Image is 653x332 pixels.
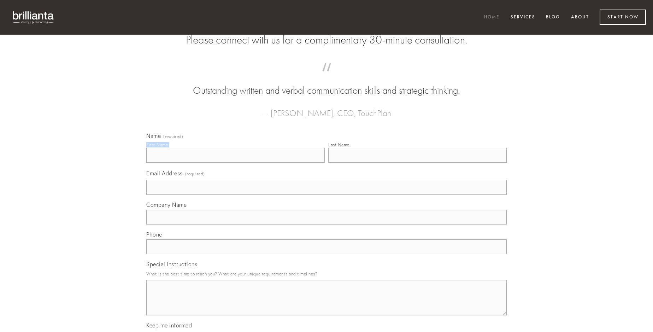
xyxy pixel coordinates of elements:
[7,7,60,28] img: brillianta - research, strategy, marketing
[146,231,162,238] span: Phone
[163,134,183,139] span: (required)
[146,322,192,329] span: Keep me informed
[146,132,161,139] span: Name
[146,261,197,268] span: Special Instructions
[146,170,183,177] span: Email Address
[158,70,495,84] span: “
[506,12,540,23] a: Services
[146,142,168,147] div: First Name
[158,98,495,120] figcaption: — [PERSON_NAME], CEO, TouchPlan
[146,201,187,208] span: Company Name
[541,12,565,23] a: Blog
[600,10,646,25] a: Start Now
[146,33,507,47] h2: Please connect with us for a complimentary 30-minute consultation.
[566,12,594,23] a: About
[480,12,504,23] a: Home
[328,142,349,147] div: Last Name
[146,269,507,279] p: What is the best time to reach you? What are your unique requirements and timelines?
[158,70,495,98] blockquote: Outstanding written and verbal communication skills and strategic thinking.
[185,169,205,179] span: (required)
